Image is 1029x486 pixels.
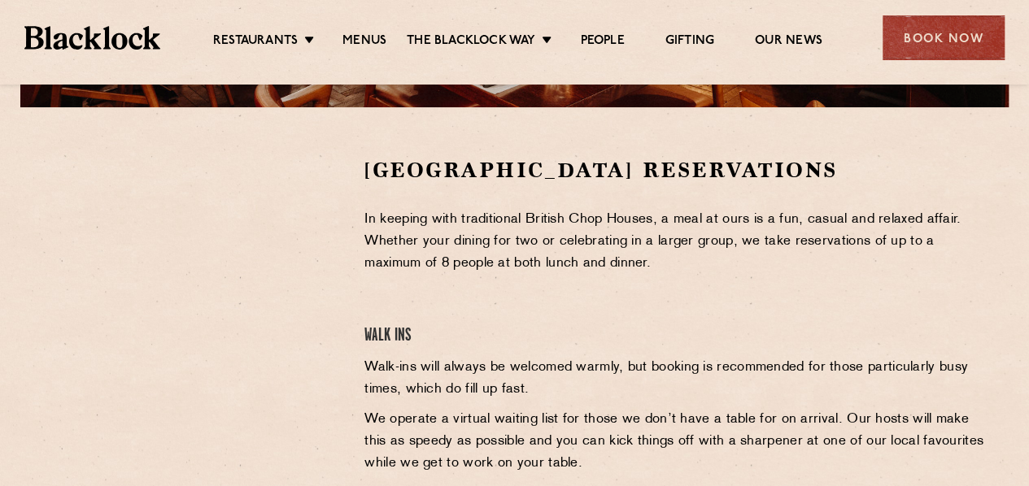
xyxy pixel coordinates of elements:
[342,33,386,51] a: Menus
[364,156,988,184] h2: [GEOGRAPHIC_DATA] Reservations
[99,156,281,401] iframe: OpenTable make booking widget
[364,209,988,275] p: In keeping with traditional British Chop Houses, a meal at ours is a fun, casual and relaxed affa...
[364,409,988,475] p: We operate a virtual waiting list for those we don’t have a table for on arrival. Our hosts will ...
[364,357,988,401] p: Walk-ins will always be welcomed warmly, but booking is recommended for those particularly busy t...
[407,33,535,51] a: The Blacklock Way
[883,15,1005,60] div: Book Now
[755,33,822,51] a: Our News
[24,26,160,49] img: BL_Textured_Logo-footer-cropped.svg
[364,325,988,347] h4: Walk Ins
[213,33,298,51] a: Restaurants
[665,33,714,51] a: Gifting
[580,33,624,51] a: People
